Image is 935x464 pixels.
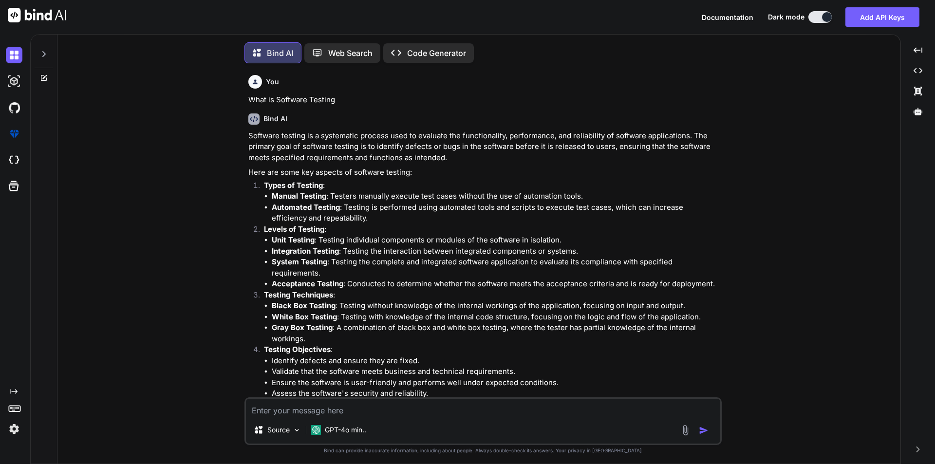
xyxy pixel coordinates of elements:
li: : Testing the interaction between integrated components or systems. [272,246,720,257]
strong: Manual Testing [272,191,326,201]
li: : Testing is performed using automated tools and scripts to execute test cases, which can increas... [272,202,720,224]
img: premium [6,126,22,142]
strong: Acceptance Testing [272,279,343,288]
p: GPT-4o min.. [325,425,366,435]
strong: Unit Testing [272,235,315,244]
p: : [264,344,720,355]
p: : [264,224,720,235]
strong: System Testing [272,257,327,266]
img: icon [699,426,709,435]
strong: White Box Testing [272,312,337,321]
li: Assess the software's security and reliability. [272,388,720,399]
li: : A combination of black box and white box testing, where the tester has partial knowledge of the... [272,322,720,344]
li: : Testers manually execute test cases without the use of automation tools. [272,191,720,202]
img: darkAi-studio [6,73,22,90]
button: Add API Keys [845,7,919,27]
span: Documentation [702,13,753,21]
span: Dark mode [768,12,804,22]
p: Source [267,425,290,435]
img: Bind AI [8,8,66,22]
img: GPT-4o mini [311,425,321,435]
img: Pick Models [293,426,301,434]
img: attachment [680,425,691,436]
img: darkChat [6,47,22,63]
li: Identify defects and ensure they are fixed. [272,355,720,367]
strong: Testing Objectives [264,345,331,354]
p: Here are some key aspects of software testing: [248,167,720,178]
li: : Conducted to determine whether the software meets the acceptance criteria and is ready for depl... [272,278,720,290]
p: Software testing is a systematic process used to evaluate the functionality, performance, and rel... [248,130,720,164]
strong: Gray Box Testing [272,323,333,332]
p: Bind can provide inaccurate information, including about people. Always double-check its answers.... [244,447,722,454]
p: : [264,290,720,301]
img: cloudideIcon [6,152,22,168]
p: Bind AI [267,47,293,59]
button: Documentation [702,12,753,22]
img: settings [6,421,22,437]
p: What is Software Testing [248,94,720,106]
strong: Levels of Testing [264,224,324,234]
strong: Automated Testing [272,203,340,212]
p: Web Search [328,47,373,59]
h6: You [266,77,279,87]
h6: Bind AI [263,114,287,124]
li: : Testing individual components or modules of the software in isolation. [272,235,720,246]
strong: Testing Techniques [264,290,333,299]
strong: Black Box Testing [272,301,336,310]
li: Ensure the software is user-friendly and performs well under expected conditions. [272,377,720,389]
li: : Testing the complete and integrated software application to evaluate its compliance with specif... [272,257,720,278]
p: Code Generator [407,47,466,59]
li: : Testing without knowledge of the internal workings of the application, focusing on input and ou... [272,300,720,312]
li: Validate that the software meets business and technical requirements. [272,366,720,377]
p: : [264,180,720,191]
li: : Testing with knowledge of the internal code structure, focusing on the logic and flow of the ap... [272,312,720,323]
strong: Integration Testing [272,246,339,256]
img: githubDark [6,99,22,116]
strong: Types of Testing [264,181,323,190]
